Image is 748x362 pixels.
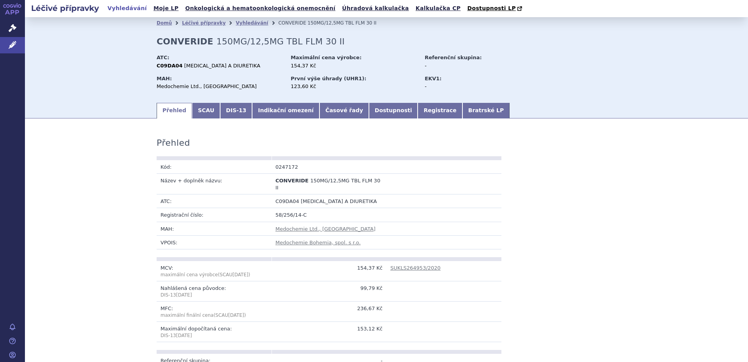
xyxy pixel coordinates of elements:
[275,198,299,204] span: C09DA04
[157,37,213,46] strong: CONVERIDE
[369,103,418,118] a: Dostupnosti
[233,272,249,277] span: [DATE]
[413,3,463,14] a: Kalkulačka CP
[301,198,377,204] span: [MEDICAL_DATA] A DIURETIKA
[425,62,512,69] div: -
[291,83,417,90] div: 123,60 Kč
[25,3,105,14] h2: Léčivé přípravky
[236,20,268,26] a: Vyhledávání
[291,55,362,60] strong: Maximální cena výrobce:
[151,3,181,14] a: Moje LP
[275,226,376,232] a: Medochemie Ltd., [GEOGRAPHIC_DATA]
[161,272,250,277] span: (SCAU )
[390,265,441,271] a: SUKLS264953/2020
[157,55,169,60] strong: ATC:
[157,322,272,342] td: Maximální dopočítaná cena:
[182,20,226,26] a: Léčivé přípravky
[291,76,366,81] strong: První výše úhrady (UHR1):
[291,62,417,69] div: 154,37 Kč
[228,313,244,318] span: [DATE]
[418,103,462,118] a: Registrace
[157,235,272,249] td: VPOIS:
[275,178,380,191] span: 150MG/12,5MG TBL FLM 30 II
[467,5,516,11] span: Dostupnosti LP
[161,332,268,339] p: DIS-13
[157,261,272,281] td: MCV:
[272,261,386,281] td: 154,37 Kč
[157,281,272,302] td: Nahlášená cena původce:
[272,281,386,302] td: 99,79 Kč
[184,63,260,69] span: [MEDICAL_DATA] A DIURETIKA
[308,20,377,26] span: 150MG/12,5MG TBL FLM 30 II
[192,103,220,118] a: SCAU
[275,178,309,184] span: CONVERIDE
[157,302,272,322] td: MFC:
[157,194,272,208] td: ATC:
[220,103,252,118] a: DIS-13
[278,20,306,26] span: CONVERIDE
[157,173,272,194] td: Název + doplněk názvu:
[425,76,441,81] strong: EKV1:
[272,322,386,342] td: 153,12 Kč
[157,138,190,148] h3: Přehled
[157,208,272,222] td: Registrační číslo:
[465,3,526,14] a: Dostupnosti LP
[272,160,386,174] td: 0247172
[157,83,283,90] div: Medochemie Ltd., [GEOGRAPHIC_DATA]
[157,160,272,174] td: Kód:
[161,312,268,319] p: maximální finální cena
[272,302,386,322] td: 236,67 Kč
[161,292,268,298] p: DIS-13
[157,103,192,118] a: Přehled
[425,55,482,60] strong: Referenční skupina:
[176,292,192,298] span: [DATE]
[275,240,361,245] a: Medochemie Bohemia, spol. s r.o.
[161,272,218,277] span: maximální cena výrobce
[157,222,272,235] td: MAH:
[340,3,411,14] a: Úhradová kalkulačka
[105,3,149,14] a: Vyhledávání
[183,3,338,14] a: Onkologická a hematoonkologická onemocnění
[213,313,246,318] span: (SCAU )
[216,37,344,46] span: 150MG/12,5MG TBL FLM 30 II
[425,83,512,90] div: -
[157,20,172,26] a: Domů
[272,208,501,222] td: 58/256/14-C
[157,63,183,69] strong: C09DA04
[319,103,369,118] a: Časové řady
[157,76,172,81] strong: MAH:
[462,103,510,118] a: Bratrské LP
[252,103,319,118] a: Indikační omezení
[176,333,192,338] span: [DATE]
